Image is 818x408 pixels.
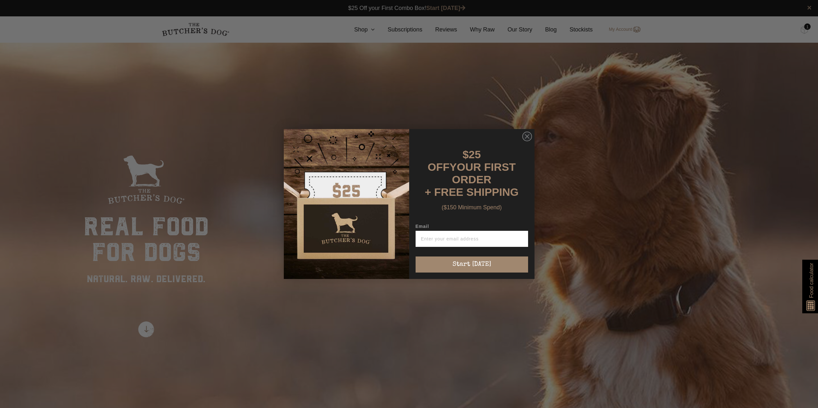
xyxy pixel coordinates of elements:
[416,231,528,247] input: Enter your email address
[522,132,532,141] button: Close dialog
[284,129,409,279] img: d0d537dc-5429-4832-8318-9955428ea0a1.jpeg
[428,148,481,173] span: $25 OFF
[442,204,502,211] span: ($150 Minimum Spend)
[416,256,528,273] button: Start [DATE]
[425,161,519,198] span: YOUR FIRST ORDER + FREE SHIPPING
[807,263,815,298] span: Food calculator
[416,224,528,231] label: Email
